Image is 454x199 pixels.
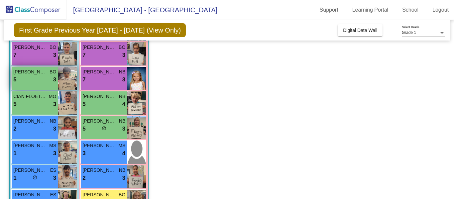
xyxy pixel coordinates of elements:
[82,44,116,51] span: [PERSON_NAME] POLL
[50,68,56,75] span: BO
[13,191,47,198] span: [PERSON_NAME]
[314,5,344,15] a: Support
[13,68,47,75] span: [PERSON_NAME]
[49,142,56,149] span: MS
[50,167,57,174] span: ES
[122,100,125,109] span: 4
[82,125,85,133] span: 5
[82,75,85,84] span: 7
[13,149,16,158] span: 1
[53,149,56,158] span: 3
[14,23,186,37] span: First Grade Previous Year [DATE] - [DATE] (View Only)
[13,125,16,133] span: 2
[53,174,56,182] span: 3
[13,167,47,174] span: [PERSON_NAME]
[338,24,383,36] button: Digital Data Wall
[13,44,47,51] span: [PERSON_NAME]
[50,118,56,125] span: NB
[397,5,424,15] a: School
[102,126,106,131] span: do_not_disturb_alt
[53,100,56,109] span: 3
[53,51,56,59] span: 3
[119,167,125,174] span: NB
[82,142,116,149] span: [PERSON_NAME]
[50,191,57,198] span: ES
[119,118,125,125] span: NB
[13,174,16,182] span: 1
[82,191,116,198] span: [PERSON_NAME]
[82,68,116,75] span: [PERSON_NAME]
[13,118,47,125] span: [PERSON_NAME]
[53,125,56,133] span: 3
[122,75,125,84] span: 3
[347,5,394,15] a: Learning Portal
[82,167,116,174] span: [PERSON_NAME]
[122,149,125,158] span: 4
[33,175,37,180] span: do_not_disturb_alt
[122,174,125,182] span: 3
[119,44,125,51] span: BO
[13,93,47,100] span: CIAN FLOETING
[82,174,85,182] span: 2
[119,93,125,100] span: NB
[13,75,16,84] span: 5
[13,142,47,149] span: [PERSON_NAME]
[82,118,116,125] span: [PERSON_NAME]
[402,30,416,35] span: Grade 1
[13,51,16,59] span: 7
[82,51,85,59] span: 7
[122,51,125,59] span: 3
[82,149,85,158] span: 3
[53,75,56,84] span: 3
[13,100,16,109] span: 5
[66,5,217,15] span: [GEOGRAPHIC_DATA] - [GEOGRAPHIC_DATA]
[50,44,56,51] span: BO
[82,100,85,109] span: 5
[119,191,125,198] span: BO
[122,125,125,133] span: 3
[49,93,57,100] span: MO
[343,28,377,33] span: Digital Data Wall
[427,5,454,15] a: Logout
[118,142,125,149] span: MS
[119,68,125,75] span: NB
[82,93,116,100] span: [PERSON_NAME]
